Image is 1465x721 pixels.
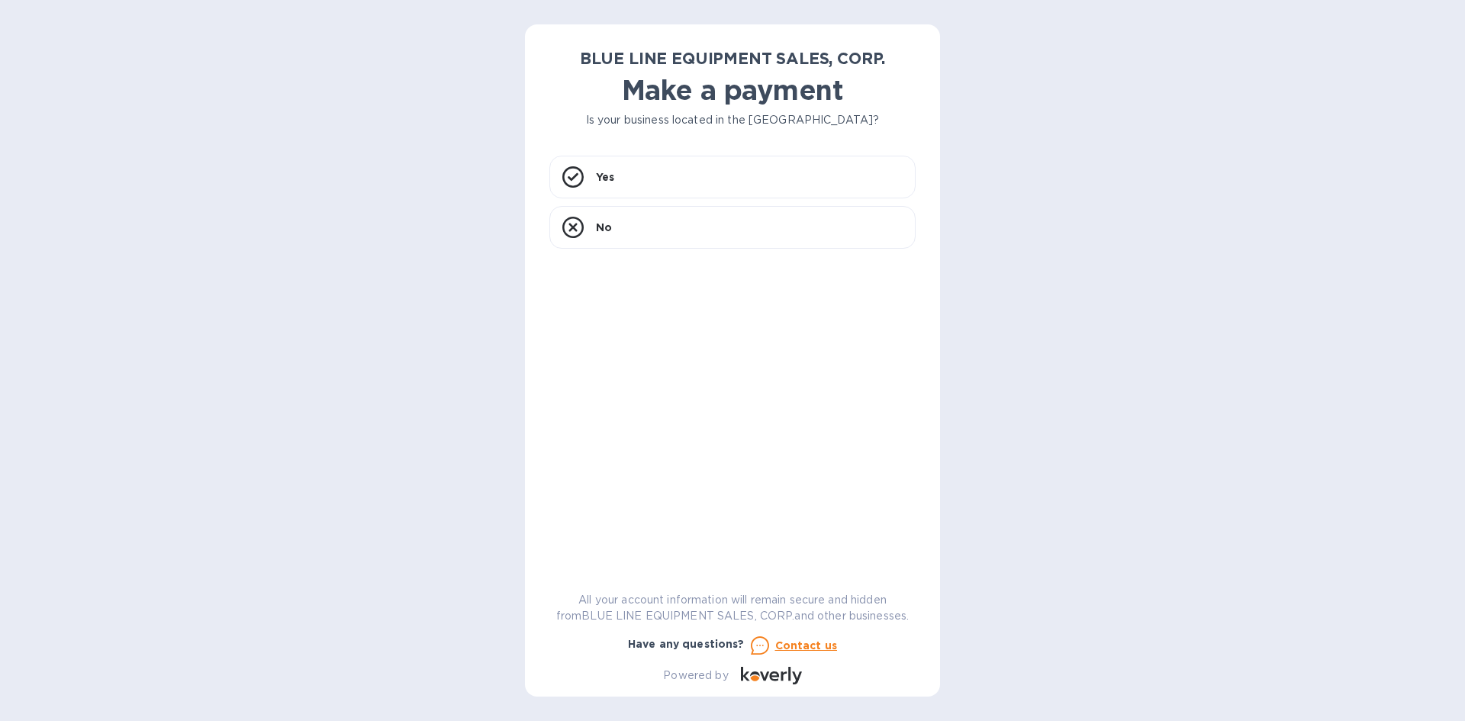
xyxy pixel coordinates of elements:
p: All your account information will remain secure and hidden from BLUE LINE EQUIPMENT SALES, CORP. ... [549,592,916,624]
p: Is your business located in the [GEOGRAPHIC_DATA]? [549,112,916,128]
h1: Make a payment [549,74,916,106]
b: BLUE LINE EQUIPMENT SALES, CORP. [580,49,885,68]
u: Contact us [775,639,838,652]
p: Yes [596,169,614,185]
b: Have any questions? [628,638,745,650]
p: No [596,220,612,235]
p: Powered by [663,668,728,684]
